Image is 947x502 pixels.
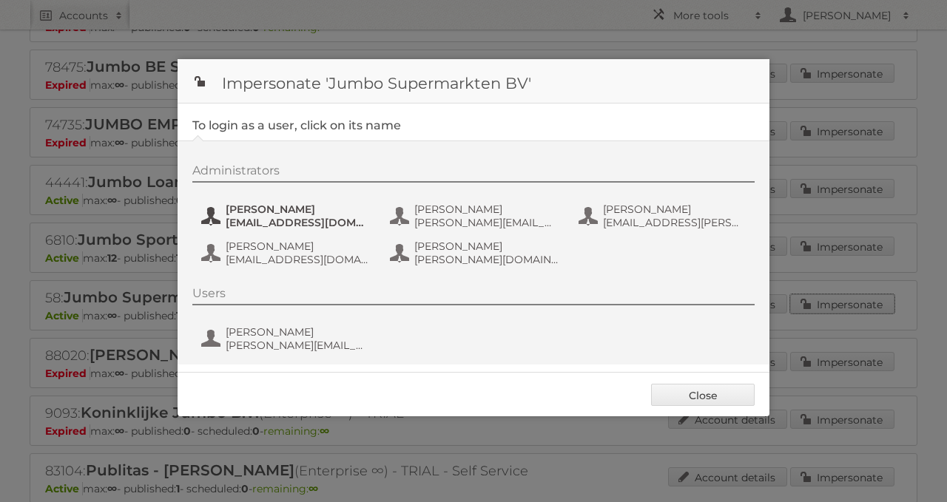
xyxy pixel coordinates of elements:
[192,118,401,132] legend: To login as a user, click on its name
[226,253,369,266] span: [EMAIL_ADDRESS][DOMAIN_NAME]
[192,286,755,305] div: Users
[651,384,755,406] a: Close
[178,59,769,104] h1: Impersonate 'Jumbo Supermarkten BV'
[414,253,558,266] span: [PERSON_NAME][DOMAIN_NAME][EMAIL_ADDRESS][DOMAIN_NAME]
[414,203,558,216] span: [PERSON_NAME]
[200,324,374,353] button: [PERSON_NAME] [PERSON_NAME][EMAIL_ADDRESS][DOMAIN_NAME]
[226,203,369,216] span: [PERSON_NAME]
[388,238,562,268] button: [PERSON_NAME] [PERSON_NAME][DOMAIN_NAME][EMAIL_ADDRESS][DOMAIN_NAME]
[603,216,747,229] span: [EMAIL_ADDRESS][PERSON_NAME][DOMAIN_NAME]
[226,216,369,229] span: [EMAIL_ADDRESS][DOMAIN_NAME]
[192,163,755,183] div: Administrators
[200,201,374,231] button: [PERSON_NAME] [EMAIL_ADDRESS][DOMAIN_NAME]
[226,240,369,253] span: [PERSON_NAME]
[388,201,562,231] button: [PERSON_NAME] [PERSON_NAME][EMAIL_ADDRESS][DOMAIN_NAME]
[226,325,369,339] span: [PERSON_NAME]
[603,203,747,216] span: [PERSON_NAME]
[414,240,558,253] span: [PERSON_NAME]
[414,216,558,229] span: [PERSON_NAME][EMAIL_ADDRESS][DOMAIN_NAME]
[577,201,751,231] button: [PERSON_NAME] [EMAIL_ADDRESS][PERSON_NAME][DOMAIN_NAME]
[200,238,374,268] button: [PERSON_NAME] [EMAIL_ADDRESS][DOMAIN_NAME]
[226,339,369,352] span: [PERSON_NAME][EMAIL_ADDRESS][DOMAIN_NAME]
